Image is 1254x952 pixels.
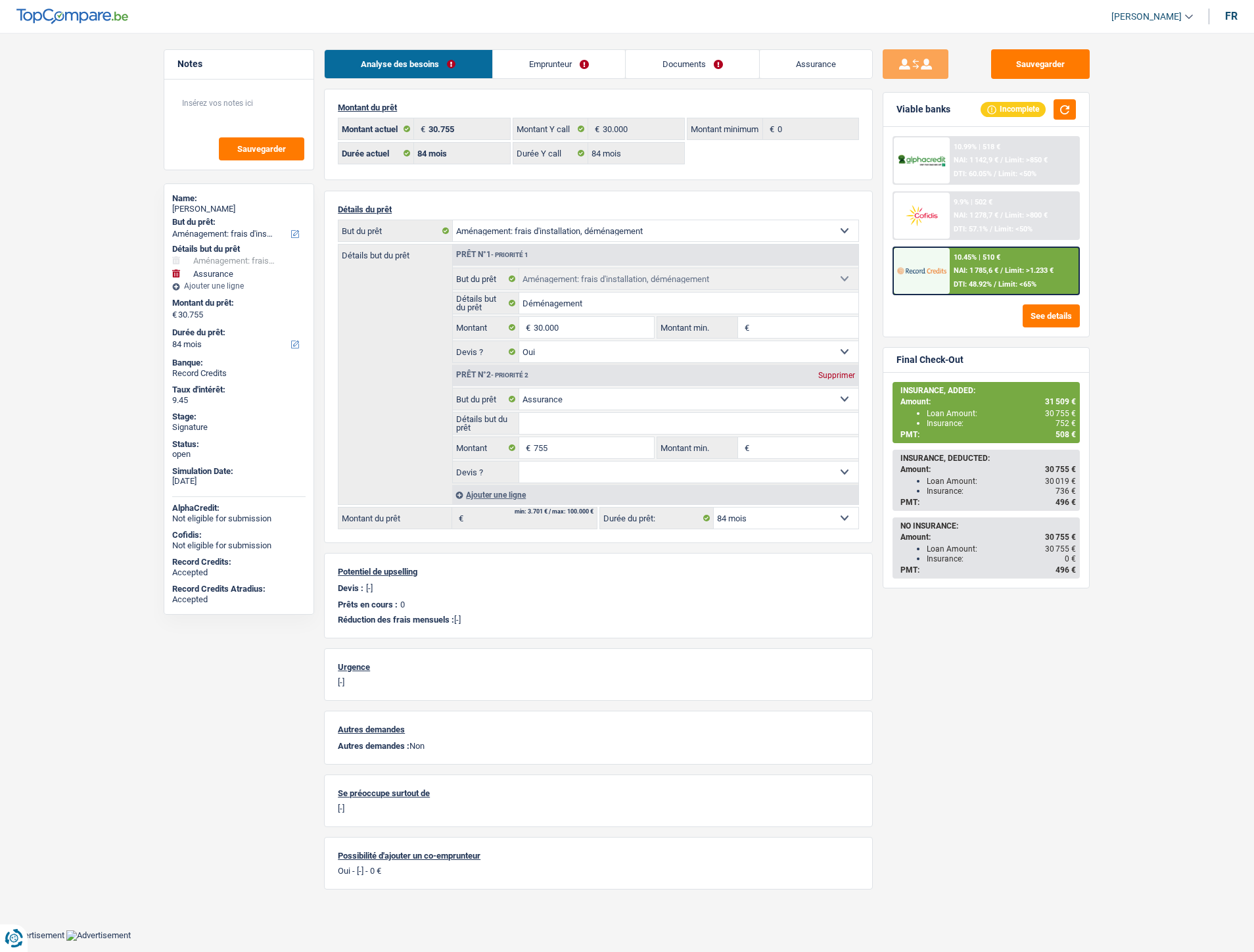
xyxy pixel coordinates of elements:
[172,503,306,513] div: AlphaCredit:
[338,662,859,672] p: Urgence
[954,225,988,233] span: DTI: 57.1%
[900,430,1076,439] div: PMT:
[1056,419,1076,428] span: 752 €
[927,544,1076,554] div: Loan Amount:
[998,170,1036,178] span: Limit: <50%
[338,245,452,260] label: Détails but du prêt
[1225,10,1238,22] div: fr
[453,413,519,434] label: Détails but du prêt
[954,266,998,275] span: NAI: 1 785,6 €
[338,204,859,214] p: Détails du prêt
[491,251,528,258] span: - Priorité 1
[172,412,306,422] div: Stage:
[172,594,306,605] div: Accepted
[338,615,454,625] span: Réduction des frais mensuels :
[338,803,859,813] p: [-]
[954,211,998,220] span: NAI: 1 278,7 €
[981,102,1046,116] div: Incomplete
[900,521,1076,531] div: NO INSURANCE:
[16,9,128,24] img: TopCompare Logo
[900,454,1076,463] div: INSURANCE, DEDUCTED:
[452,485,858,504] div: Ajouter une ligne
[1056,565,1076,575] span: 496 €
[1056,498,1076,507] span: 496 €
[1065,554,1076,563] span: 0 €
[954,143,1000,151] div: 10.99% | 518 €
[338,220,453,241] label: But du prêt
[219,137,304,160] button: Sauvegarder
[338,725,859,734] p: Autres demandes
[954,156,998,164] span: NAI: 1 142,9 €
[453,268,519,289] label: But du prêt
[954,198,992,206] div: 9.9% | 502 €
[927,554,1076,563] div: Insurance:
[1005,266,1054,275] span: Limit: >1.233 €
[338,741,859,751] p: Non
[493,50,626,78] a: Emprunteur
[763,118,778,139] span: €
[1045,397,1076,406] span: 31 509 €
[897,203,946,227] img: Cofidis
[896,104,950,115] div: Viable banks
[172,439,306,450] div: Status:
[177,59,300,70] h5: Notes
[338,567,859,577] p: Potentiel de upselling
[172,385,306,395] div: Taux d'intérêt:
[172,513,306,524] div: Not eligible for submission
[366,583,373,593] p: [-]
[927,487,1076,496] div: Insurance:
[172,244,306,254] div: Détails but du prêt
[172,466,306,477] div: Simulation Date:
[897,258,946,283] img: Record Credits
[1005,211,1048,220] span: Limit: >800 €
[338,741,409,751] span: Autres demandes :
[1056,430,1076,439] span: 508 €
[400,600,405,609] p: 0
[172,540,306,551] div: Not eligible for submission
[815,371,858,379] div: Supprimer
[927,419,1076,428] div: Insurance:
[338,866,859,876] p: Oui - [-] - 0 €
[994,280,996,289] span: /
[453,317,519,338] label: Montant
[998,280,1036,289] span: Limit: <65%
[172,327,303,338] label: Durée du prêt:
[453,462,519,483] label: Devis ?
[626,50,759,78] a: Documents
[1056,487,1076,496] span: 736 €
[519,317,534,338] span: €
[172,368,306,379] div: Record Credits
[338,677,859,687] p: [-]
[600,508,714,529] label: Durée du prêt:
[927,477,1076,486] div: Loan Amount:
[897,153,946,168] img: AlphaCredit
[1045,409,1076,418] span: 30 755 €
[954,253,1000,262] div: 10.45% | 510 €
[338,788,859,798] p: Se préoccupe surtout de
[453,341,519,362] label: Devis ?
[338,143,414,164] label: Durée actuel
[325,50,492,78] a: Analyse des besoins
[1000,156,1003,164] span: /
[515,509,593,515] div: min: 3.701 € / max: 100.000 €
[1111,11,1182,22] span: [PERSON_NAME]
[687,118,763,139] label: Montant minimum
[900,565,1076,575] div: PMT:
[738,317,753,338] span: €
[172,476,306,487] div: [DATE]
[954,280,992,289] span: DTI: 48.92%
[453,293,519,314] label: Détails but du prêt
[1000,266,1003,275] span: /
[338,600,398,609] p: Prêts en cours :
[657,317,737,338] label: Montant min.
[657,437,737,458] label: Montant min.
[1045,477,1076,486] span: 30 019 €
[1045,544,1076,554] span: 30 755 €
[172,449,306,460] div: open
[338,508,452,529] label: Montant du prêt
[954,170,992,178] span: DTI: 60.05%
[1101,6,1193,28] a: [PERSON_NAME]
[453,389,519,410] label: But du prêt
[172,298,303,308] label: Montant du prêt:
[513,143,589,164] label: Durée Y call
